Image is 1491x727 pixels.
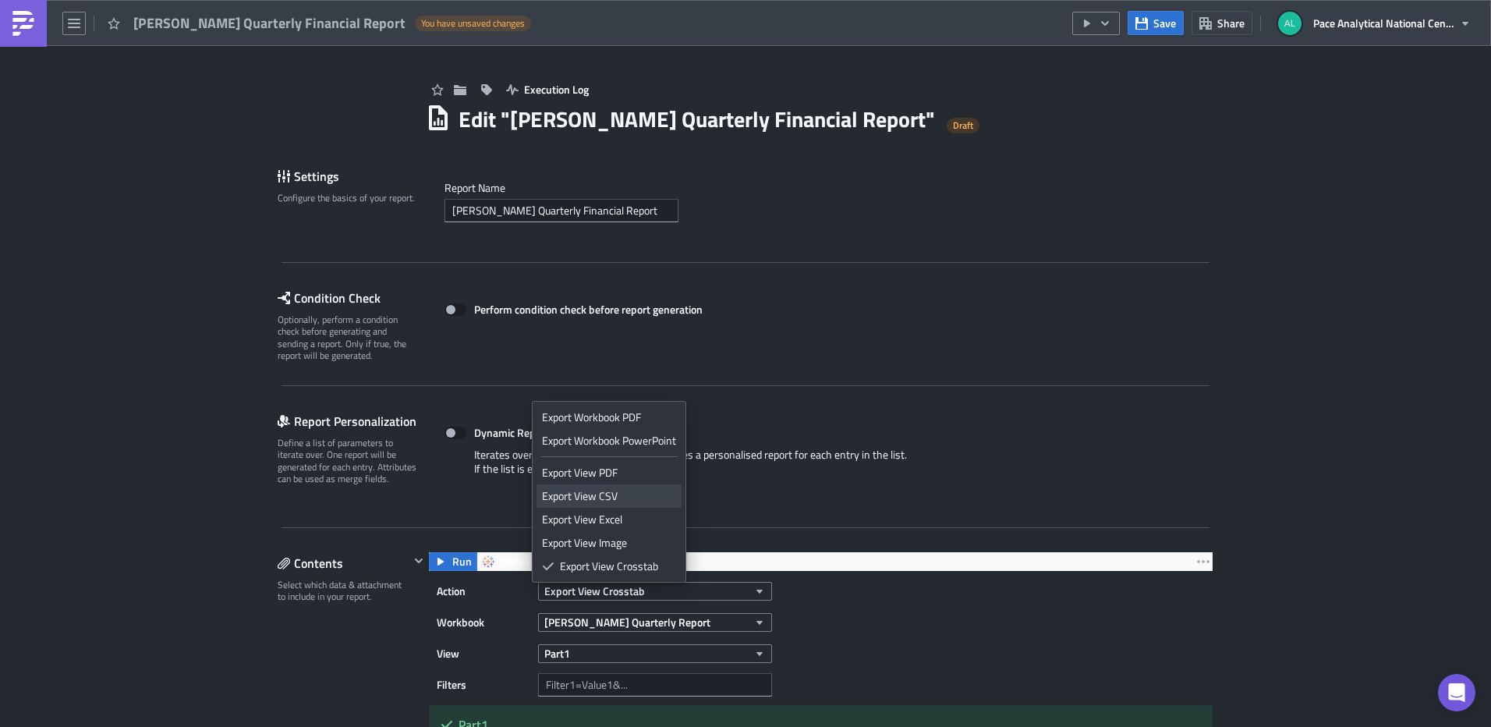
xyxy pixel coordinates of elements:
button: Execution Log [498,77,597,101]
div: Contents [278,551,409,575]
button: Part1 [538,644,772,663]
button: Export View Crosstab [538,582,772,601]
div: Select which data & attachment to include in your report. [278,579,409,603]
span: Pace Analytical National Center for Testing and Innovation [1313,15,1454,31]
span: [PERSON_NAME] Quarterly Financial Report [133,14,407,32]
div: Configure the basics of your report. [278,192,418,204]
div: Condition Check [278,286,428,310]
div: Export Workbook PDF [542,410,676,425]
span: Draft [953,119,973,132]
span: Execution Log [524,81,589,98]
div: Report Personalization [278,410,428,433]
label: Workbook [437,611,530,634]
div: Settings [278,165,428,188]
span: Part1 [544,645,570,661]
label: Action [437,580,530,603]
p: Thank You, [6,44,745,56]
button: Save [1128,11,1184,35]
span: Run [452,552,472,571]
h1: Edit " [PERSON_NAME] Quarterly Financial Report " [459,105,935,133]
label: Report Nam﻿e [444,181,1197,195]
body: Rich Text Area. Press ALT-0 for help. [6,6,745,69]
button: tableau_1 [476,552,572,571]
button: [PERSON_NAME] Quarterly Report [538,613,772,632]
input: Filter1=Value1&... [538,673,772,697]
button: Pace Analytical National Center for Testing and Innovation [1269,6,1479,41]
strong: Perform condition check before report generation [474,301,703,317]
span: You have unsaved changes [421,17,525,30]
span: Save [1153,15,1176,31]
span: [PERSON_NAME] Quarterly Report [544,614,710,630]
label: View [437,642,530,665]
button: Hide content [409,551,428,570]
label: Filters [437,673,530,697]
div: Export View Image [542,535,676,551]
p: [PERSON_NAME] Quarterly Financial Report attached. [6,6,745,19]
button: Run [429,552,477,571]
span: Pace Analytical National - IT [6,56,151,69]
span: Export View Crosstab [544,583,645,599]
img: PushMetrics [11,11,36,36]
div: Iterates over a list of parameters and generates a personalised report for each entry in the list... [444,448,1197,488]
img: Avatar [1277,10,1303,37]
span: tableau_1 [500,552,549,571]
div: Export Workbook PowerPoint [542,433,676,449]
button: Share [1192,11,1252,35]
div: Export View CSV [542,488,676,504]
div: Export View Excel [542,512,676,527]
strong: Dynamic Report Personalization [474,424,623,441]
div: Define a list of parameters to iterate over. One report will be generated for each entry. Attribu... [278,437,418,485]
div: Open Intercom Messenger [1438,674,1475,711]
div: Export View PDF [542,465,676,481]
div: Export View Crosstab [560,559,676,574]
span: Share [1217,15,1245,31]
div: Optionally, perform a condition check before generating and sending a report. Only if true, the r... [278,314,418,362]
